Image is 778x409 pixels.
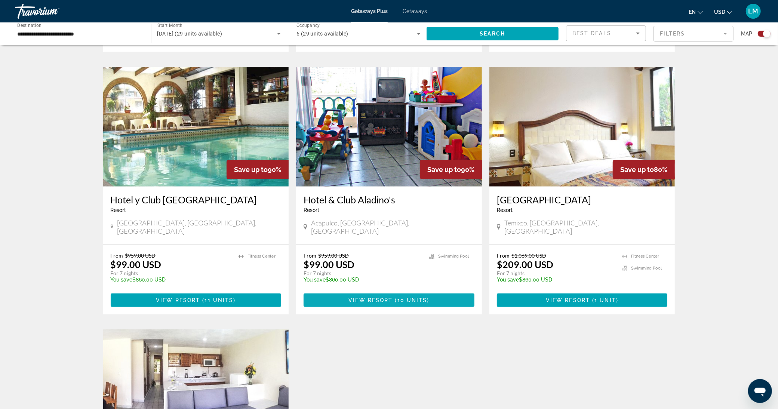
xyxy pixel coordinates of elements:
span: You save [111,277,133,283]
span: ( ) [200,297,236,303]
span: Resort [497,207,513,213]
p: For 7 nights [497,270,615,277]
p: For 7 nights [111,270,231,277]
mat-select: Sort by [572,29,640,38]
span: Resort [304,207,319,213]
img: 1310E01L.jpg [103,67,289,187]
p: $99.00 USD [111,259,162,270]
span: Save up to [620,166,654,173]
span: From [497,252,510,259]
span: Search [480,31,505,37]
span: Map [741,28,752,39]
a: Getaways [403,8,427,14]
iframe: Button to launch messaging window [748,379,772,403]
a: Hotel y Club [GEOGRAPHIC_DATA] [111,194,282,205]
button: Search [427,27,559,40]
span: Start Month [157,23,182,28]
span: From [304,252,316,259]
p: $860.00 USD [497,277,615,283]
span: Save up to [234,166,268,173]
span: View Resort [156,297,200,303]
button: Filter [654,25,734,42]
p: $860.00 USD [111,277,231,283]
span: Temixco, [GEOGRAPHIC_DATA], [GEOGRAPHIC_DATA] [504,219,668,235]
div: 90% [227,160,289,179]
button: View Resort(10 units) [304,293,474,307]
button: View Resort(1 unit) [497,293,668,307]
span: Save up to [427,166,461,173]
div: 80% [613,160,675,179]
a: Travorium [15,1,90,21]
span: LM [748,7,759,15]
a: Hotel & Club Aladino's [304,194,474,205]
button: Change currency [714,6,732,17]
span: Fitness Center [631,254,659,259]
span: Swimming Pool [438,254,469,259]
span: View Resort [348,297,393,303]
span: Fitness Center [247,254,276,259]
button: User Menu [744,3,763,19]
span: $959.00 USD [318,252,349,259]
span: ( ) [393,297,429,303]
p: $99.00 USD [304,259,354,270]
p: $209.00 USD [497,259,553,270]
span: 1 unit [594,297,616,303]
span: Acapulco, [GEOGRAPHIC_DATA], [GEOGRAPHIC_DATA] [311,219,474,235]
div: 90% [420,160,482,179]
span: 6 (29 units available) [296,31,348,37]
span: Best Deals [572,30,611,36]
span: Occupancy [296,23,320,28]
span: From [111,252,123,259]
span: $1,069.00 USD [511,252,546,259]
p: $860.00 USD [304,277,422,283]
span: $959.00 USD [125,252,156,259]
span: Swimming Pool [631,266,662,271]
span: Resort [111,207,126,213]
span: USD [714,9,725,15]
span: Destination [17,23,41,28]
button: View Resort(11 units) [111,293,282,307]
img: 1881I01L.jpg [489,67,675,187]
button: Change language [689,6,703,17]
span: 11 units [205,297,234,303]
span: [DATE] (29 units available) [157,31,222,37]
span: You save [304,277,326,283]
p: For 7 nights [304,270,422,277]
span: View Resort [546,297,590,303]
a: [GEOGRAPHIC_DATA] [497,194,668,205]
span: You save [497,277,519,283]
span: ( ) [590,297,618,303]
img: A708O01X.jpg [296,67,482,187]
span: [GEOGRAPHIC_DATA], [GEOGRAPHIC_DATA], [GEOGRAPHIC_DATA] [117,219,281,235]
a: Getaways Plus [351,8,388,14]
span: en [689,9,696,15]
span: 10 units [397,297,427,303]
